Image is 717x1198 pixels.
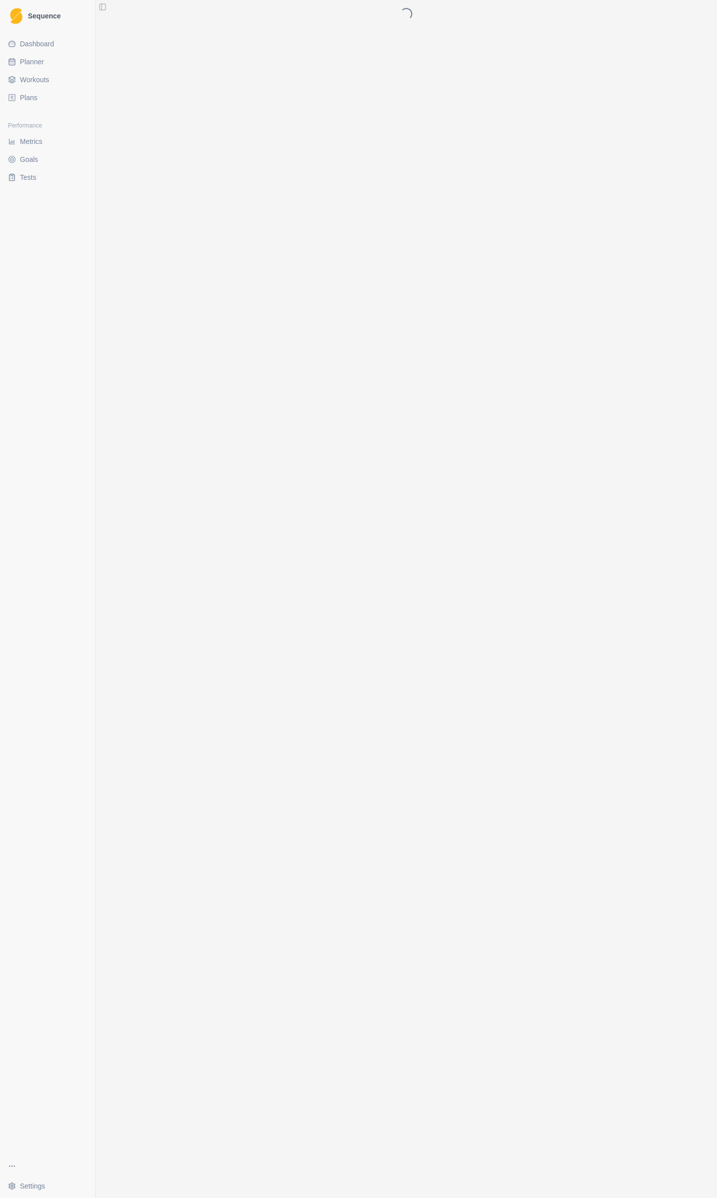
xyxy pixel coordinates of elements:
[4,36,91,52] a: Dashboard
[4,169,91,185] a: Tests
[4,1178,91,1194] button: Settings
[20,172,36,182] span: Tests
[20,57,44,67] span: Planner
[20,93,37,103] span: Plans
[4,54,91,70] a: Planner
[4,151,91,167] a: Goals
[4,4,91,28] a: LogoSequence
[20,136,42,146] span: Metrics
[4,118,91,133] div: Performance
[4,72,91,88] a: Workouts
[20,75,49,85] span: Workouts
[4,90,91,106] a: Plans
[10,8,22,24] img: Logo
[20,154,38,164] span: Goals
[4,133,91,149] a: Metrics
[28,12,61,19] span: Sequence
[20,39,54,49] span: Dashboard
